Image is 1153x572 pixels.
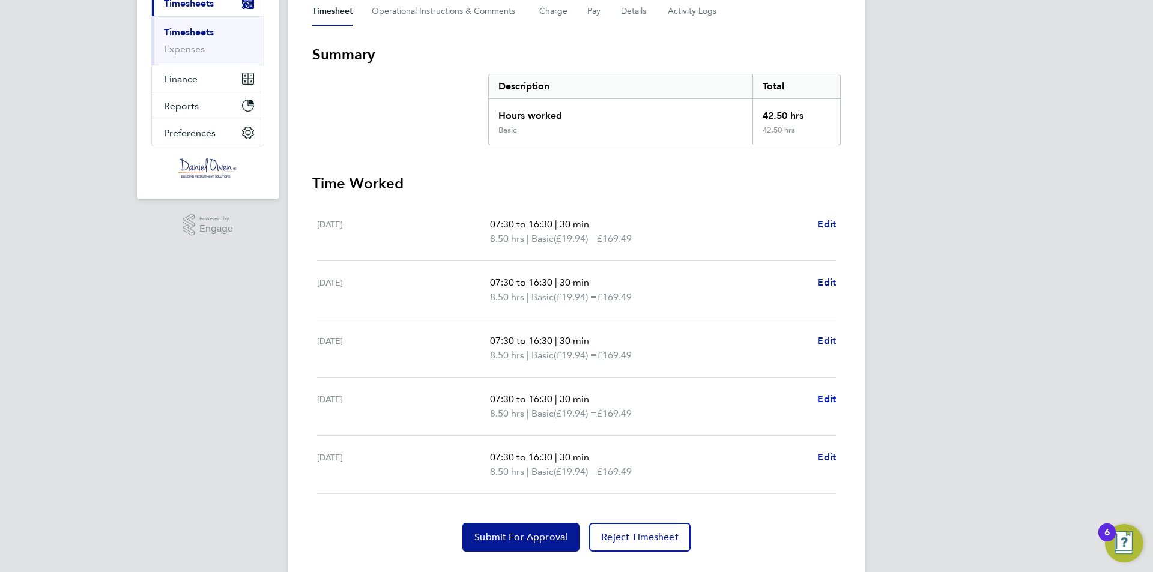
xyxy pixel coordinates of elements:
span: | [527,408,529,419]
span: Edit [817,335,836,346]
span: Basic [531,232,554,246]
div: Total [752,74,840,98]
span: 8.50 hrs [490,349,524,361]
span: 8.50 hrs [490,291,524,303]
div: 6 [1104,532,1110,548]
span: 8.50 hrs [490,233,524,244]
span: | [555,451,557,463]
span: (£19.94) = [554,233,597,244]
a: Go to home page [151,158,264,178]
span: (£19.94) = [554,291,597,303]
span: 07:30 to 16:30 [490,393,552,405]
span: 30 min [560,393,589,405]
span: 07:30 to 16:30 [490,451,552,463]
span: (£19.94) = [554,349,597,361]
span: Basic [531,348,554,363]
span: Preferences [164,127,216,139]
span: £169.49 [597,233,632,244]
div: 42.50 hrs [752,125,840,145]
span: Edit [817,218,836,230]
a: Powered byEngage [183,214,234,236]
div: 42.50 hrs [752,99,840,125]
button: Reports [152,92,264,119]
div: Timesheets [152,16,264,65]
span: 8.50 hrs [490,466,524,477]
span: | [555,393,557,405]
span: (£19.94) = [554,408,597,419]
div: Hours worked [489,99,752,125]
span: £169.49 [597,291,632,303]
span: 07:30 to 16:30 [490,218,552,230]
span: Finance [164,73,198,85]
a: Edit [817,392,836,406]
span: | [527,466,529,477]
section: Timesheet [312,45,841,552]
span: £169.49 [597,466,632,477]
div: [DATE] [317,392,490,421]
div: Summary [488,74,841,145]
span: (£19.94) = [554,466,597,477]
span: | [527,349,529,361]
span: £169.49 [597,349,632,361]
span: Basic [531,406,554,421]
span: Submit For Approval [474,531,567,543]
div: Description [489,74,752,98]
span: Edit [817,277,836,288]
span: 8.50 hrs [490,408,524,419]
span: 30 min [560,218,589,230]
a: Edit [817,334,836,348]
span: | [555,277,557,288]
h3: Summary [312,45,841,64]
span: | [555,218,557,230]
a: Edit [817,275,836,290]
span: Engage [199,224,233,234]
button: Preferences [152,119,264,146]
button: Open Resource Center, 6 new notifications [1105,524,1143,562]
button: Submit For Approval [462,523,580,552]
a: Edit [817,450,836,465]
span: | [527,291,529,303]
span: Edit [817,393,836,405]
span: Edit [817,451,836,463]
a: Timesheets [164,26,214,38]
span: 07:30 to 16:30 [490,277,552,288]
div: [DATE] [317,450,490,479]
span: | [527,233,529,244]
div: [DATE] [317,217,490,246]
button: Finance [152,65,264,92]
span: £169.49 [597,408,632,419]
span: 30 min [560,277,589,288]
div: Basic [498,125,516,135]
div: [DATE] [317,334,490,363]
span: Reject Timesheet [601,531,679,543]
img: danielowen-logo-retina.png [178,158,238,178]
span: 07:30 to 16:30 [490,335,552,346]
span: Powered by [199,214,233,224]
span: | [555,335,557,346]
span: Basic [531,465,554,479]
div: [DATE] [317,275,490,304]
span: Basic [531,290,554,304]
span: Reports [164,100,199,112]
a: Expenses [164,43,205,55]
button: Reject Timesheet [589,523,691,552]
span: 30 min [560,451,589,463]
h3: Time Worked [312,174,841,193]
a: Edit [817,217,836,232]
span: 30 min [560,335,589,346]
